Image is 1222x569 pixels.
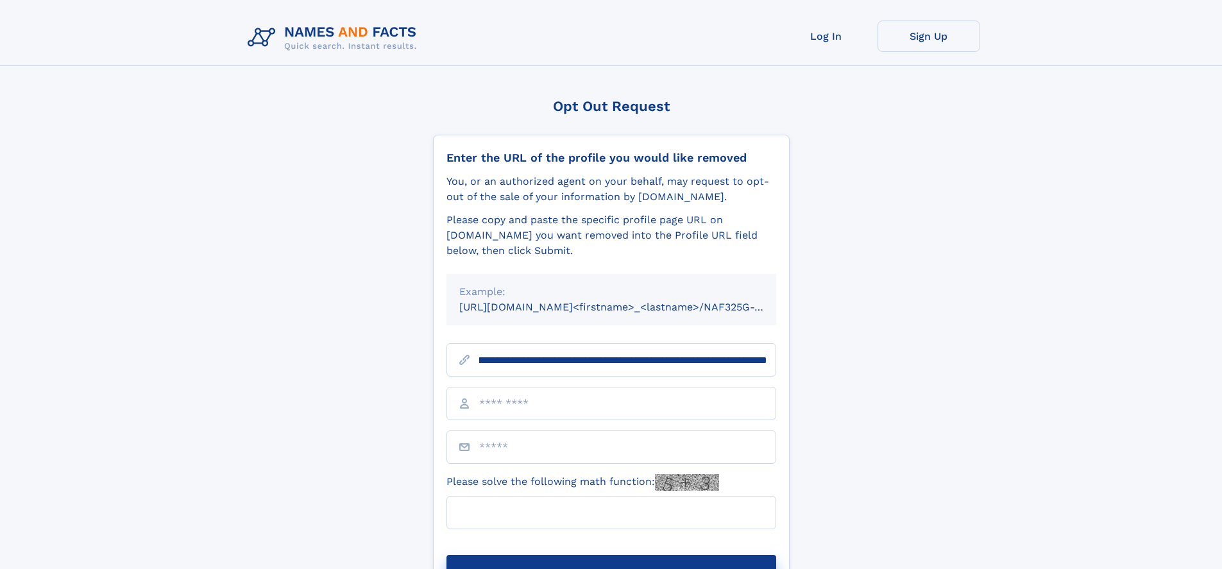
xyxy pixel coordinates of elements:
[446,212,776,259] div: Please copy and paste the specific profile page URL on [DOMAIN_NAME] you want removed into the Pr...
[446,174,776,205] div: You, or an authorized agent on your behalf, may request to opt-out of the sale of your informatio...
[242,21,427,55] img: Logo Names and Facts
[433,98,790,114] div: Opt Out Request
[459,284,763,300] div: Example:
[446,151,776,165] div: Enter the URL of the profile you would like removed
[459,301,801,313] small: [URL][DOMAIN_NAME]<firstname>_<lastname>/NAF325G-xxxxxxxx
[446,474,719,491] label: Please solve the following math function:
[775,21,878,52] a: Log In
[878,21,980,52] a: Sign Up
